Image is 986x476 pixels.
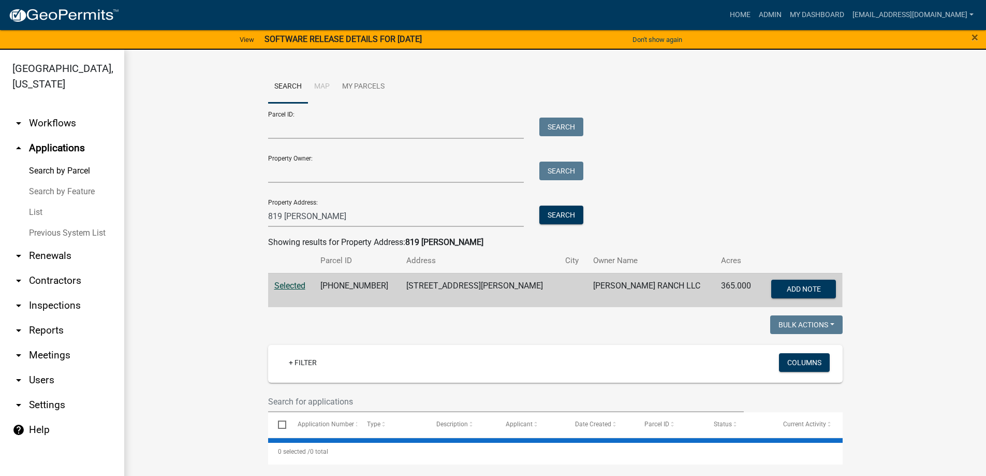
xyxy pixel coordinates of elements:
i: arrow_drop_down [12,399,25,411]
a: Selected [274,281,305,291]
a: [EMAIL_ADDRESS][DOMAIN_NAME] [848,5,978,25]
datatable-header-cell: Select [268,412,288,437]
strong: SOFTWARE RELEASE DETAILS FOR [DATE] [264,34,422,44]
span: 0 selected / [278,448,310,455]
i: arrow_drop_down [12,299,25,312]
span: Application Number [298,421,354,428]
td: 365.000 [715,273,760,307]
button: Search [539,162,583,180]
i: arrow_drop_down [12,250,25,262]
datatable-header-cell: Date Created [565,412,635,437]
i: arrow_drop_down [12,324,25,337]
td: [PHONE_NUMBER] [314,273,400,307]
button: Close [972,31,978,44]
datatable-header-cell: Description [426,412,496,437]
th: Parcel ID [314,249,400,273]
div: 0 total [268,439,843,465]
button: Columns [779,353,830,372]
input: Search for applications [268,391,744,412]
button: Search [539,206,583,224]
strong: 819 [PERSON_NAME] [405,237,483,247]
a: + Filter [281,353,325,372]
i: arrow_drop_down [12,275,25,287]
button: Bulk Actions [770,315,843,334]
datatable-header-cell: Parcel ID [635,412,704,437]
button: Search [539,118,583,136]
span: Type [367,421,380,428]
th: Owner Name [587,249,715,273]
a: Home [726,5,755,25]
a: My Dashboard [786,5,848,25]
datatable-header-cell: Application Number [288,412,357,437]
datatable-header-cell: Type [357,412,426,437]
i: arrow_drop_down [12,117,25,129]
span: Current Activity [783,421,826,428]
div: Showing results for Property Address: [268,236,843,249]
datatable-header-cell: Status [704,412,773,437]
i: arrow_drop_up [12,142,25,154]
a: My Parcels [336,70,391,104]
span: Date Created [575,421,611,428]
td: [STREET_ADDRESS][PERSON_NAME] [400,273,560,307]
a: Admin [755,5,786,25]
button: Add Note [771,280,836,298]
span: Parcel ID [644,421,669,428]
th: Address [400,249,560,273]
span: Description [436,421,468,428]
i: help [12,424,25,436]
span: Applicant [506,421,533,428]
i: arrow_drop_down [12,374,25,386]
datatable-header-cell: Current Activity [773,412,843,437]
th: City [559,249,586,273]
i: arrow_drop_down [12,349,25,362]
span: × [972,30,978,45]
a: View [236,31,258,48]
a: Search [268,70,308,104]
button: Don't show again [628,31,686,48]
datatable-header-cell: Applicant [496,412,565,437]
span: Add Note [787,284,821,293]
th: Acres [715,249,760,273]
span: Status [714,421,732,428]
td: [PERSON_NAME] RANCH LLC [587,273,715,307]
